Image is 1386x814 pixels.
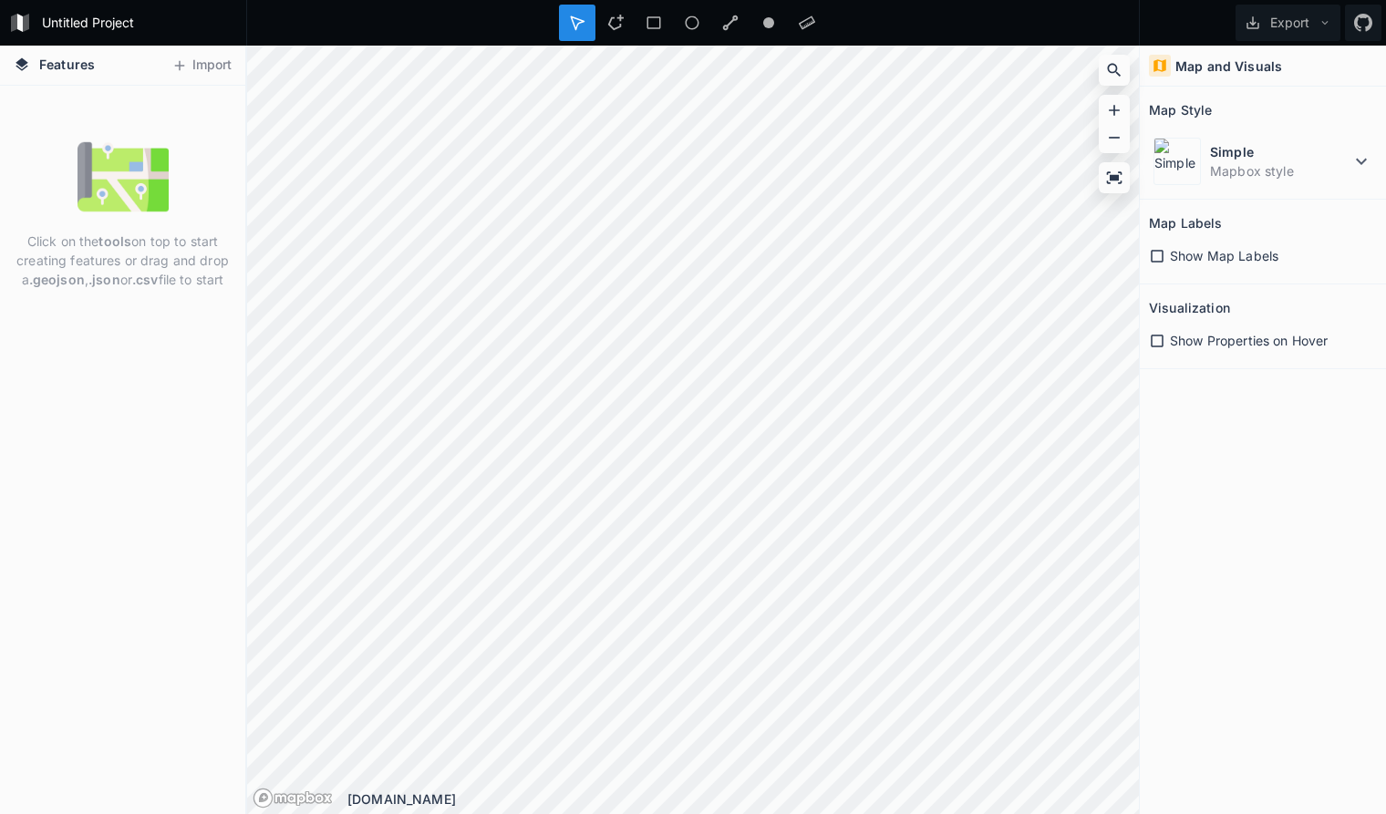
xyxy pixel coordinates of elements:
[1210,161,1350,180] dd: Mapbox style
[1149,96,1212,124] h2: Map Style
[1149,209,1222,237] h2: Map Labels
[253,788,333,809] a: Mapbox logo
[88,272,120,287] strong: .json
[1170,246,1278,265] span: Show Map Labels
[1210,142,1350,161] dt: Simple
[98,233,131,249] strong: tools
[1236,5,1340,41] button: Export
[1170,331,1328,350] span: Show Properties on Hover
[14,232,232,289] p: Click on the on top to start creating features or drag and drop a , or file to start
[132,272,159,287] strong: .csv
[347,789,1139,809] div: [DOMAIN_NAME]
[39,55,95,74] span: Features
[78,131,169,222] img: empty
[29,272,85,287] strong: .geojson
[1153,138,1201,185] img: Simple
[1149,294,1230,322] h2: Visualization
[1175,57,1282,76] h4: Map and Visuals
[162,51,241,80] button: Import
